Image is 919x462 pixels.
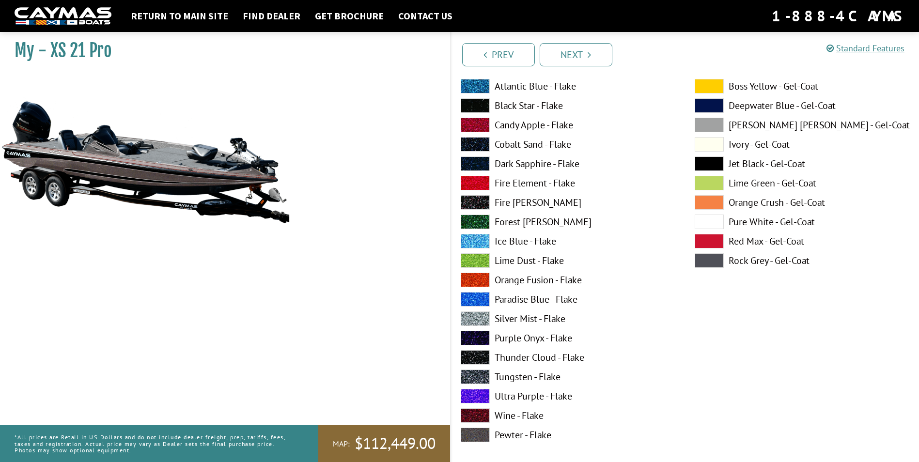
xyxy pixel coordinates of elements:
[695,156,909,171] label: Jet Black - Gel-Coat
[826,43,904,54] a: Standard Features
[355,433,436,454] span: $112,449.00
[461,292,675,307] label: Paradise Blue - Flake
[695,137,909,152] label: Ivory - Gel-Coat
[461,79,675,93] label: Atlantic Blue - Flake
[461,428,675,442] label: Pewter - Flake
[461,118,675,132] label: Candy Apple - Flake
[461,195,675,210] label: Fire [PERSON_NAME]
[695,118,909,132] label: [PERSON_NAME] [PERSON_NAME] - Gel-Coat
[15,40,426,62] h1: My - XS 21 Pro
[695,253,909,268] label: Rock Grey - Gel-Coat
[461,331,675,345] label: Purple Onyx - Flake
[318,425,450,462] a: MAP:$112,449.00
[695,98,909,113] label: Deepwater Blue - Gel-Coat
[238,10,305,22] a: Find Dealer
[310,10,389,22] a: Get Brochure
[461,253,675,268] label: Lime Dust - Flake
[772,5,904,27] div: 1-888-4CAYMAS
[695,79,909,93] label: Boss Yellow - Gel-Coat
[695,215,909,229] label: Pure White - Gel-Coat
[461,389,675,403] label: Ultra Purple - Flake
[461,408,675,423] label: Wine - Flake
[461,215,675,229] label: Forest [PERSON_NAME]
[461,98,675,113] label: Black Star - Flake
[15,429,296,458] p: *All prices are Retail in US Dollars and do not include dealer freight, prep, tariffs, fees, taxe...
[695,195,909,210] label: Orange Crush - Gel-Coat
[695,234,909,248] label: Red Max - Gel-Coat
[333,439,350,449] span: MAP:
[461,176,675,190] label: Fire Element - Flake
[393,10,457,22] a: Contact Us
[461,311,675,326] label: Silver Mist - Flake
[461,137,675,152] label: Cobalt Sand - Flake
[462,43,535,66] a: Prev
[695,176,909,190] label: Lime Green - Gel-Coat
[461,234,675,248] label: Ice Blue - Flake
[126,10,233,22] a: Return to main site
[461,370,675,384] label: Tungsten - Flake
[461,350,675,365] label: Thunder Cloud - Flake
[540,43,612,66] a: Next
[461,273,675,287] label: Orange Fusion - Flake
[15,7,111,25] img: white-logo-c9c8dbefe5ff5ceceb0f0178aa75bf4bb51f6bca0971e226c86eb53dfe498488.png
[461,156,675,171] label: Dark Sapphire - Flake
